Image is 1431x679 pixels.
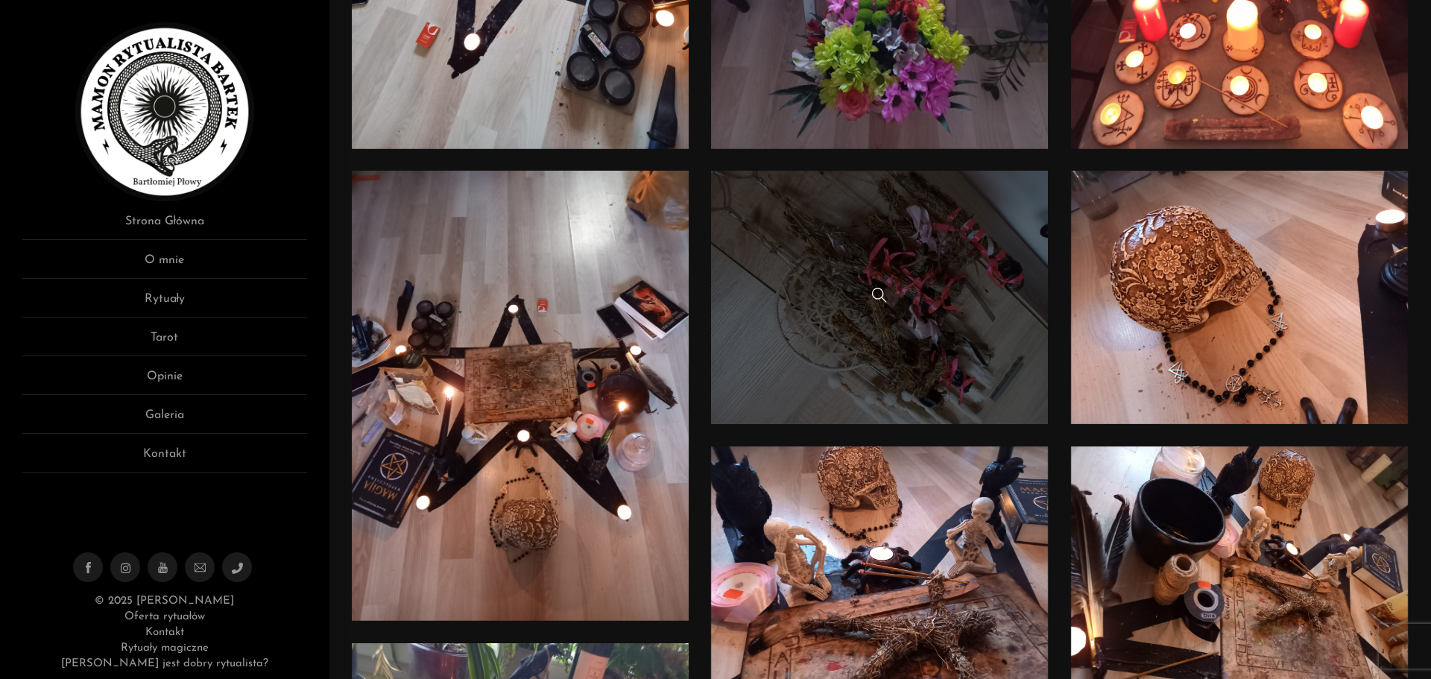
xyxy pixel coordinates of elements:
a: Rytuały [22,290,307,318]
a: [PERSON_NAME] jest dobry rytualista? [61,658,268,669]
a: O mnie [22,251,307,279]
a: Kontakt [145,627,184,638]
a: Tarot [22,329,307,356]
a: Rytuały magiczne [121,642,209,654]
a: Strona Główna [22,212,307,240]
a: Opinie [22,367,307,395]
a: Galeria [22,406,307,434]
img: Rytualista Bartek [75,22,254,201]
a: Oferta rytuałów [124,611,205,622]
a: Kontakt [22,445,307,473]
